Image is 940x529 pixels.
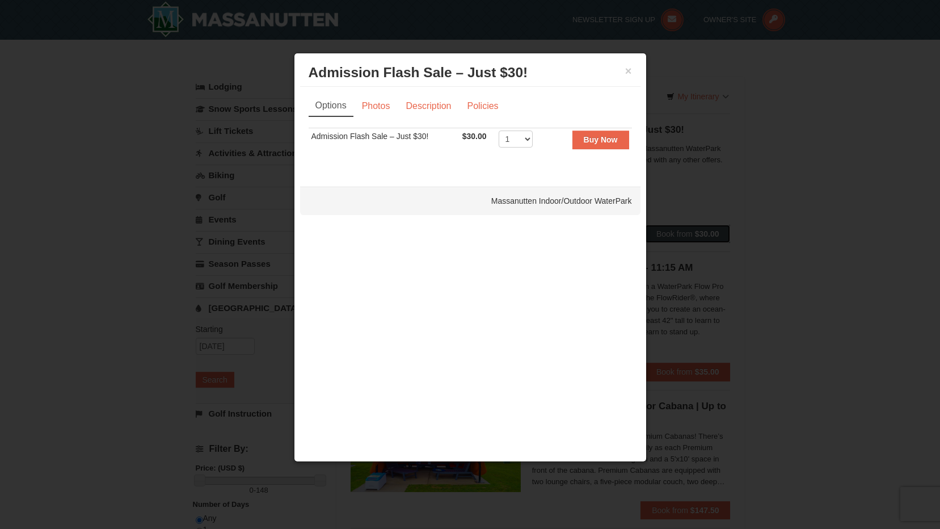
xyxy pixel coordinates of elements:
[309,128,460,156] td: Admission Flash Sale – Just $30!
[300,187,640,215] div: Massanutten Indoor/Outdoor WaterPark
[462,132,487,141] span: $30.00
[309,95,353,117] a: Options
[309,64,632,81] h3: Admission Flash Sale – Just $30!
[460,95,505,117] a: Policies
[572,131,629,149] button: Buy Now
[398,95,458,117] a: Description
[584,135,618,144] strong: Buy Now
[625,65,632,77] button: ×
[355,95,398,117] a: Photos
